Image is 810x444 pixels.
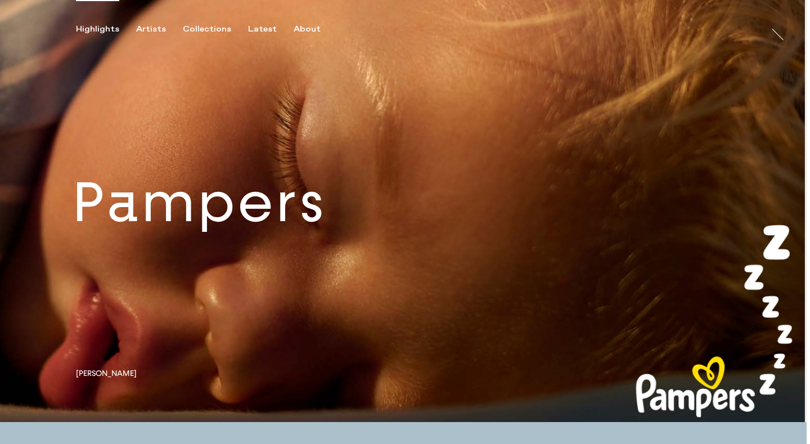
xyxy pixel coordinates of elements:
[136,24,183,34] button: Artists
[76,24,119,34] div: Highlights
[248,24,294,34] button: Latest
[136,24,166,34] div: Artists
[183,24,231,34] div: Collections
[183,24,248,34] button: Collections
[76,24,136,34] button: Highlights
[294,24,321,34] div: About
[294,24,337,34] button: About
[248,24,277,34] div: Latest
